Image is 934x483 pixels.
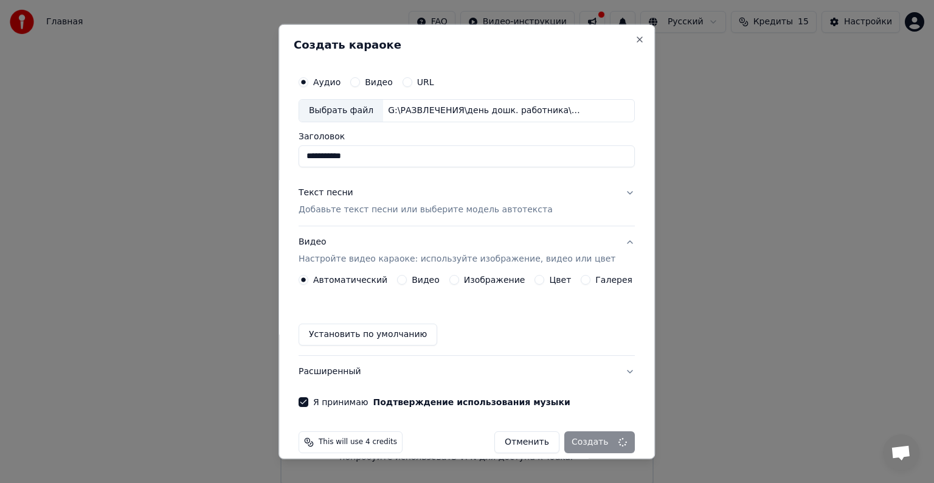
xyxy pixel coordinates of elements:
[299,204,553,216] p: Добавьте текст песни или выберите модель автотекста
[365,78,393,86] label: Видео
[299,253,615,265] p: Настройте видео караоке: используйте изображение, видео или цвет
[299,356,635,387] button: Расширенный
[494,431,559,453] button: Отменить
[299,226,635,275] button: ВидеоНастройте видео караоке: используйте изображение, видео или цвет
[299,236,615,265] div: Видео
[299,177,635,226] button: Текст песниДобавьте текст песни или выберите модель автотекста
[412,276,440,284] label: Видео
[299,132,635,141] label: Заголовок
[417,78,434,86] label: URL
[299,100,383,122] div: Выбрать файл
[294,40,640,50] h2: Создать караоке
[313,276,387,284] label: Автоматический
[299,324,437,346] button: Установить по умолчанию
[313,78,341,86] label: Аудио
[299,187,353,199] div: Текст песни
[299,275,635,355] div: ВидеоНастройте видео караоке: используйте изображение, видео или цвет
[550,276,572,284] label: Цвет
[373,398,570,406] button: Я принимаю
[319,437,397,447] span: This will use 4 credits
[464,276,525,284] label: Изображение
[596,276,633,284] label: Галерея
[313,398,570,406] label: Я принимаю
[383,105,590,117] div: G:\РАЗВЛЕЧЕНИЯ\день дошк. работника\песня\[DOMAIN_NAME]_-_vospitatel-nash-minus.mp3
